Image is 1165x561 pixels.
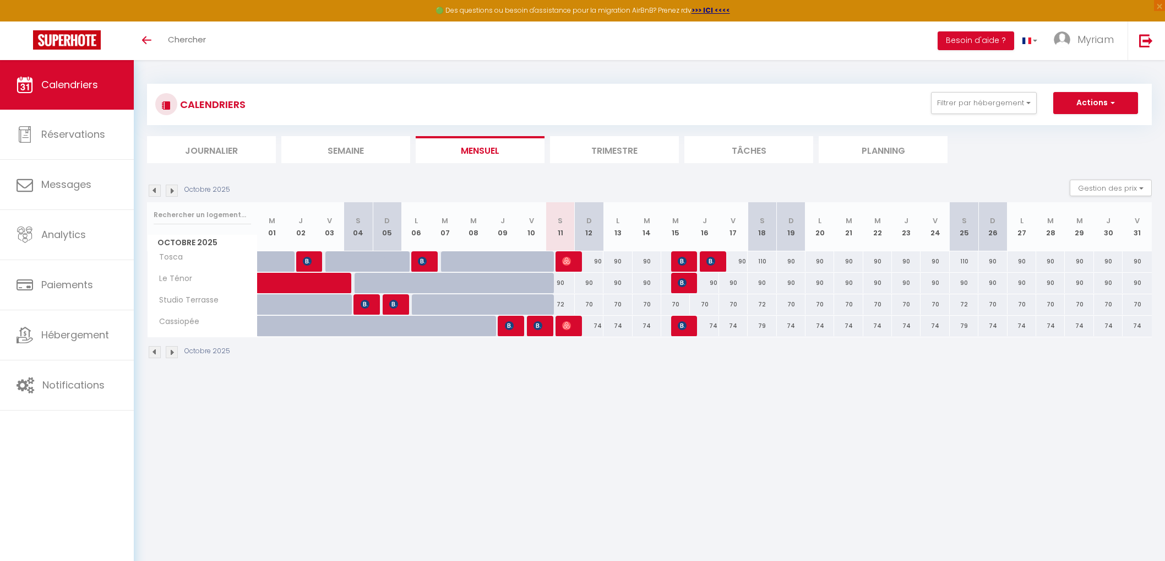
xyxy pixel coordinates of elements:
div: 110 [950,251,978,272]
span: [PERSON_NAME] [533,315,543,336]
th: 20 [805,202,834,251]
div: 90 [892,251,921,272]
div: 79 [950,316,978,336]
div: 74 [777,316,805,336]
abbr: V [731,215,736,226]
div: 70 [834,294,863,315]
div: 74 [575,316,603,336]
th: 06 [401,202,430,251]
th: 04 [344,202,373,251]
abbr: M [846,215,852,226]
strong: >>> ICI <<<< [692,6,730,15]
th: 29 [1065,202,1093,251]
span: [PERSON_NAME] [418,251,428,272]
img: logout [1139,34,1153,47]
div: 90 [805,251,834,272]
abbr: M [1047,215,1054,226]
div: 72 [546,294,574,315]
span: Paiements [41,278,93,292]
div: 90 [748,273,776,293]
div: 90 [575,273,603,293]
span: Réservations [41,127,105,141]
th: 12 [575,202,603,251]
div: 90 [1065,251,1093,272]
div: 90 [978,251,1007,272]
th: 23 [892,202,921,251]
th: 03 [315,202,344,251]
abbr: V [933,215,938,226]
div: 90 [950,273,978,293]
div: 90 [892,273,921,293]
div: 90 [834,273,863,293]
div: 70 [921,294,949,315]
div: 70 [1123,294,1152,315]
th: 13 [603,202,632,251]
abbr: M [470,215,477,226]
span: Cassiopée [149,316,202,328]
span: Hébergement [41,328,109,342]
th: 07 [431,202,459,251]
th: 16 [690,202,718,251]
th: 17 [719,202,748,251]
span: [PERSON_NAME] [678,251,688,272]
th: 15 [661,202,690,251]
abbr: V [1135,215,1140,226]
abbr: J [500,215,505,226]
th: 14 [633,202,661,251]
span: [PERSON_NAME] [678,315,688,336]
abbr: L [1020,215,1024,226]
abbr: M [644,215,650,226]
div: 90 [805,273,834,293]
abbr: V [529,215,534,226]
abbr: V [327,215,332,226]
li: Semaine [281,136,410,163]
p: Octobre 2025 [184,346,230,357]
div: 74 [978,316,1007,336]
div: 90 [1123,251,1152,272]
img: Super Booking [33,30,101,50]
div: 90 [1094,251,1123,272]
div: 70 [805,294,834,315]
span: [PERSON_NAME] [303,251,313,272]
th: 26 [978,202,1007,251]
div: 90 [603,273,632,293]
div: 74 [690,316,718,336]
a: ... Myriam [1046,21,1128,60]
button: Besoin d'aide ? [938,31,1014,50]
span: Analytics [41,228,86,241]
div: 74 [805,316,834,336]
div: 90 [575,251,603,272]
span: [PERSON_NAME] [678,272,688,293]
div: 74 [1008,316,1036,336]
abbr: J [298,215,303,226]
div: 70 [978,294,1007,315]
div: 90 [719,251,748,272]
div: 74 [1036,316,1065,336]
div: 70 [575,294,603,315]
div: 90 [1094,273,1123,293]
span: Calendriers [41,78,98,91]
div: 70 [863,294,892,315]
abbr: D [990,215,995,226]
abbr: L [616,215,619,226]
span: [PERSON_NAME] [706,251,716,272]
span: Lieve Boogmans [361,294,371,315]
div: 70 [1094,294,1123,315]
div: 72 [748,294,776,315]
abbr: S [356,215,361,226]
span: Studio Terrasse [149,294,221,306]
p: Octobre 2025 [184,185,230,195]
abbr: D [384,215,390,226]
th: 09 [488,202,517,251]
div: 74 [719,316,748,336]
div: 90 [633,273,661,293]
div: 90 [777,251,805,272]
div: 74 [1094,316,1123,336]
div: 70 [1036,294,1065,315]
div: 90 [921,251,949,272]
div: 90 [633,251,661,272]
span: Octobre 2025 [148,235,257,251]
span: Le Ténor [149,273,195,285]
div: 72 [950,294,978,315]
abbr: J [1106,215,1110,226]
